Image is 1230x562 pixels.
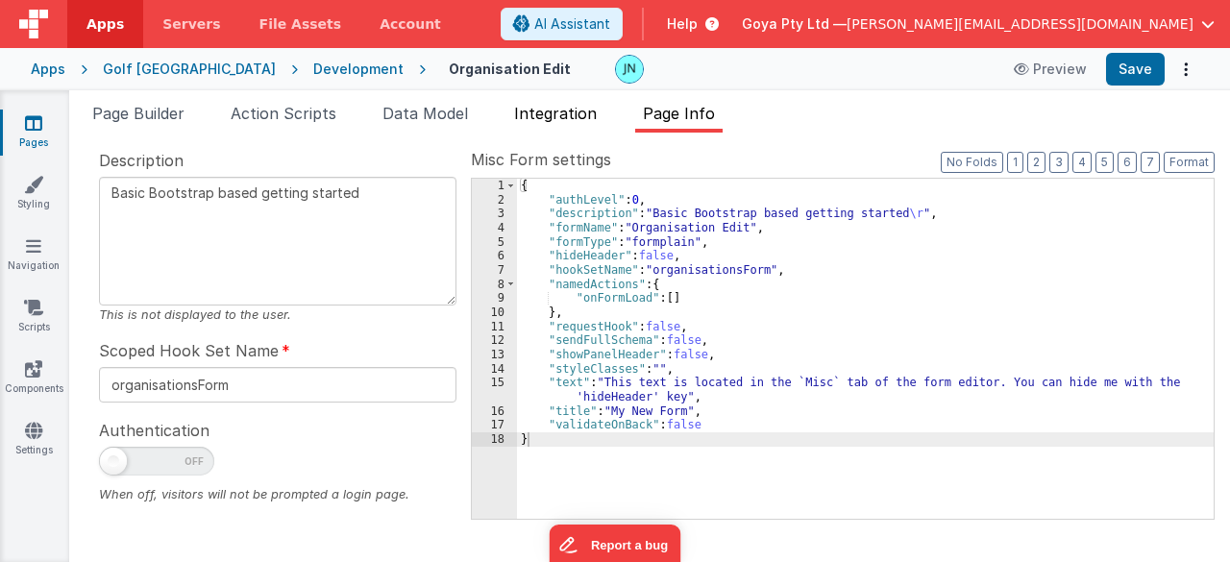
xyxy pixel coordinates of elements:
[472,221,517,235] div: 4
[1164,152,1215,173] button: Format
[162,14,220,34] span: Servers
[99,419,209,442] span: Authentication
[231,104,336,123] span: Action Scripts
[92,104,184,123] span: Page Builder
[86,14,124,34] span: Apps
[1141,152,1160,173] button: 7
[472,235,517,250] div: 5
[472,278,517,292] div: 8
[616,56,643,83] img: 9a7c1e773ca3f73d57c61d8269375a74
[472,305,517,320] div: 10
[103,60,276,79] div: Golf [GEOGRAPHIC_DATA]
[471,148,611,171] span: Misc Form settings
[449,61,571,76] h4: Organisation Edit
[1049,152,1069,173] button: 3
[99,485,456,503] div: When off, visitors will not be prompted a login page.
[472,207,517,221] div: 3
[1106,53,1165,86] button: Save
[742,14,1215,34] button: Goya Pty Ltd — [PERSON_NAME][EMAIL_ADDRESS][DOMAIN_NAME]
[472,376,517,403] div: 15
[472,432,517,447] div: 18
[472,320,517,334] div: 11
[382,104,468,123] span: Data Model
[1002,54,1098,85] button: Preview
[99,305,456,324] div: This is not displayed to the user.
[501,8,623,40] button: AI Assistant
[31,60,65,79] div: Apps
[514,104,597,123] span: Integration
[941,152,1003,173] button: No Folds
[1072,152,1092,173] button: 4
[313,60,404,79] div: Development
[259,14,342,34] span: File Assets
[99,149,184,172] span: Description
[472,418,517,432] div: 17
[847,14,1193,34] span: [PERSON_NAME][EMAIL_ADDRESS][DOMAIN_NAME]
[1095,152,1114,173] button: 5
[472,249,517,263] div: 6
[1172,56,1199,83] button: Options
[472,362,517,377] div: 14
[1007,152,1023,173] button: 1
[667,14,698,34] span: Help
[643,104,715,123] span: Page Info
[472,333,517,348] div: 12
[534,14,610,34] span: AI Assistant
[472,263,517,278] div: 7
[742,14,847,34] span: Goya Pty Ltd —
[1118,152,1137,173] button: 6
[472,193,517,208] div: 2
[472,404,517,419] div: 16
[472,179,517,193] div: 1
[472,291,517,305] div: 9
[99,339,279,362] span: Scoped Hook Set Name
[1027,152,1045,173] button: 2
[472,348,517,362] div: 13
